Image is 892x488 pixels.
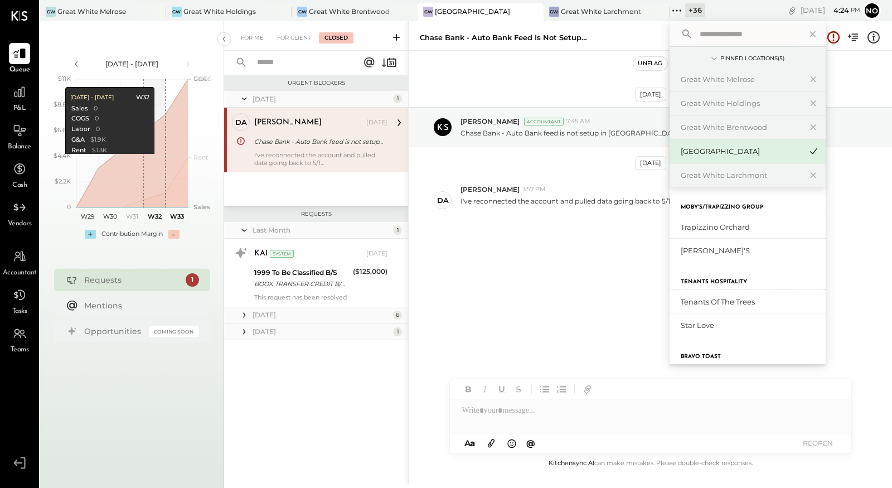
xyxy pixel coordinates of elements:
[54,126,71,134] text: $6.6K
[460,185,520,194] span: [PERSON_NAME]
[470,438,475,448] span: a
[796,436,840,451] button: REOPEN
[524,118,564,125] div: Accountant
[420,32,587,43] div: Chase Bank - Auto Bank feed is not setup in [GEOGRAPHIC_DATA].
[71,104,88,113] div: Sales
[460,128,685,138] p: Chase Bank - Auto Bank feed is not setup in [GEOGRAPHIC_DATA].
[12,181,27,191] span: Cash
[58,75,71,83] text: $11K
[235,117,247,128] div: DA
[495,382,509,397] button: Underline
[254,293,387,301] div: This request has been resolved
[168,230,180,239] div: -
[11,345,29,355] span: Teams
[254,248,268,259] div: KAI
[54,152,71,160] text: $4.4K
[253,225,390,235] div: Last Month
[230,210,403,218] div: Requests
[681,122,801,133] div: Great White Brentwood
[437,195,449,206] div: DA
[1,81,38,114] a: P&L
[136,93,149,102] div: W32
[46,7,56,17] div: GW
[254,267,350,278] div: 1999 To Be Classified B/S
[67,203,71,211] text: 0
[681,320,820,331] div: Star Love
[147,212,162,220] text: W32
[94,104,98,113] div: 0
[423,7,433,17] div: GW
[71,146,86,155] div: Rent
[681,297,820,307] div: Tenants of the Trees
[193,75,212,83] text: COGS
[55,177,71,185] text: $2.2K
[1,43,38,75] a: Queue
[353,266,387,277] div: ($125,000)
[253,327,390,336] div: [DATE]
[12,307,27,317] span: Tasks
[92,146,107,155] div: $1.3K
[393,226,402,235] div: 1
[253,310,390,320] div: [DATE]
[522,185,546,194] span: 3:57 PM
[186,273,199,287] div: 1
[193,153,209,161] text: Rent
[309,7,390,16] div: Great White Brentwood
[461,437,479,450] button: Aa
[537,382,552,397] button: Unordered List
[230,79,403,87] div: Urgent Blockers
[71,114,89,123] div: COGS
[254,278,350,289] div: BOOK TRANSFER CREDIT B/O: SUNSET INTERNATIONAL MANAGEMENT [GEOGRAPHIC_DATA] 90266-7309 US TRN: 34...
[635,88,666,102] div: [DATE]
[526,438,535,448] span: @
[580,382,595,397] button: Add URL
[523,436,539,450] button: @
[366,118,387,127] div: [DATE]
[1,246,38,278] a: Accountant
[183,7,256,16] div: Great White Holdings
[554,382,569,397] button: Ordered List
[103,212,117,220] text: W30
[13,104,26,114] span: P&L
[84,326,143,337] div: Opportunities
[461,382,476,397] button: Bold
[71,136,85,144] div: G&A
[253,94,390,104] div: [DATE]
[801,5,860,16] div: [DATE]
[561,7,641,16] div: Great White Larchmont
[9,65,30,75] span: Queue
[633,57,667,70] button: Unflag
[54,100,71,108] text: $8.8K
[297,7,307,17] div: GW
[85,230,96,239] div: +
[478,382,492,397] button: Italic
[319,32,353,44] div: Closed
[70,94,114,102] div: [DATE] - [DATE]
[1,284,38,317] a: Tasks
[566,117,590,126] span: 7:45 AM
[254,117,322,128] div: [PERSON_NAME]
[126,212,138,220] text: W31
[71,125,90,134] div: Labor
[435,7,510,16] div: [GEOGRAPHIC_DATA]
[1,323,38,355] a: Teams
[511,382,526,397] button: Strikethrough
[393,311,402,320] div: 6
[85,59,180,69] div: [DATE] - [DATE]
[635,156,666,170] div: [DATE]
[254,136,384,147] div: Chase Bank - Auto Bank feed is not setup in [GEOGRAPHIC_DATA].
[720,55,784,62] div: Pinned Locations ( 5 )
[95,114,99,123] div: 0
[681,146,801,157] div: [GEOGRAPHIC_DATA]
[84,300,193,311] div: Mentions
[685,3,705,17] div: + 36
[235,32,269,44] div: For Me
[681,222,820,233] div: Trapizzino Orchard
[272,32,317,44] div: For Client
[270,250,294,258] div: System
[8,219,32,229] span: Vendors
[681,204,763,211] label: Moby's/Trapizzino Group
[787,4,798,16] div: copy link
[57,7,126,16] div: Great White Melrose
[681,98,801,109] div: Great White Holdings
